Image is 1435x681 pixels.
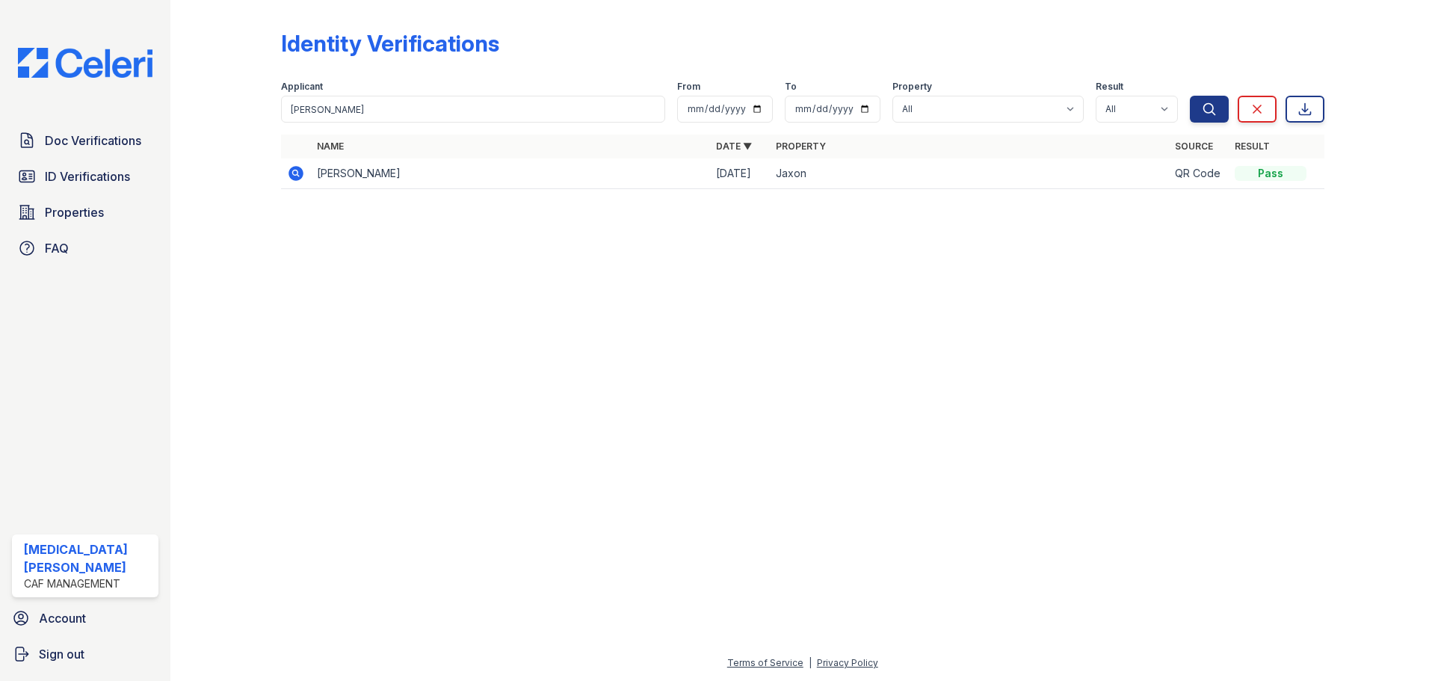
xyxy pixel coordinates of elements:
[39,645,84,663] span: Sign out
[45,132,141,150] span: Doc Verifications
[317,141,344,152] a: Name
[45,203,104,221] span: Properties
[12,197,158,227] a: Properties
[45,239,69,257] span: FAQ
[776,141,826,152] a: Property
[677,81,700,93] label: From
[1235,141,1270,152] a: Result
[311,158,710,189] td: [PERSON_NAME]
[6,48,164,78] img: CE_Logo_Blue-a8612792a0a2168367f1c8372b55b34899dd931a85d93a1a3d3e32e68fde9ad4.png
[727,657,803,668] a: Terms of Service
[770,158,1169,189] td: Jaxon
[785,81,797,93] label: To
[281,96,665,123] input: Search by name or phone number
[24,540,152,576] div: [MEDICAL_DATA][PERSON_NAME]
[716,141,752,152] a: Date ▼
[12,126,158,155] a: Doc Verifications
[809,657,812,668] div: |
[45,167,130,185] span: ID Verifications
[1175,141,1213,152] a: Source
[1169,158,1229,189] td: QR Code
[892,81,932,93] label: Property
[12,233,158,263] a: FAQ
[710,158,770,189] td: [DATE]
[281,30,499,57] div: Identity Verifications
[281,81,323,93] label: Applicant
[817,657,878,668] a: Privacy Policy
[24,576,152,591] div: CAF Management
[39,609,86,627] span: Account
[1096,81,1123,93] label: Result
[6,639,164,669] a: Sign out
[6,603,164,633] a: Account
[12,161,158,191] a: ID Verifications
[1235,166,1306,181] div: Pass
